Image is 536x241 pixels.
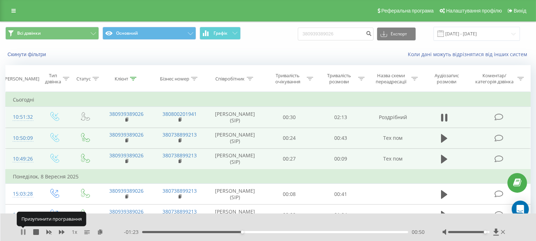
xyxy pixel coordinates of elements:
div: 10:51:32 [13,110,31,124]
span: Всі дзвінки [17,30,41,36]
span: Реферальна програма [381,8,434,14]
a: 380939389026 [109,131,144,138]
td: 02:13 [315,107,366,128]
span: Графік [214,31,227,36]
div: Тип дзвінка [45,73,61,85]
div: 14:53:02 [13,208,31,222]
div: Клієнт [115,76,128,82]
a: 380738899213 [162,208,197,215]
td: Тех пом [366,148,420,169]
td: [PERSON_NAME] (SIP) [206,148,264,169]
span: 1 x [72,228,77,236]
a: 380939389026 [109,110,144,117]
a: 380738899213 [162,187,197,194]
td: Понеділок, 8 Вересня 2025 [6,169,531,184]
a: 380939389026 [109,152,144,159]
div: Тривалість очікування [270,73,305,85]
div: [PERSON_NAME] [3,76,39,82]
td: 00:09 [264,205,315,225]
div: 10:50:09 [13,131,31,145]
button: Експорт [377,28,416,40]
td: 00:24 [264,128,315,148]
td: 00:09 [315,148,366,169]
td: [PERSON_NAME] (SIP) [206,205,264,225]
button: Графік [200,27,241,40]
td: 00:41 [315,184,366,205]
div: Accessibility label [484,231,487,233]
span: Вихід [514,8,526,14]
span: Налаштування профілю [446,8,502,14]
div: Співробітник [216,76,245,82]
div: Тривалість розмови [321,73,356,85]
td: [PERSON_NAME] (SIP) [206,107,264,128]
input: Пошук за номером [298,28,374,40]
button: Основний [102,27,196,40]
div: 15:03:28 [13,187,31,201]
td: Тех пом [366,128,420,148]
span: - 01:23 [124,228,142,236]
a: Коли дані можуть відрізнятися вiд інших систем [408,51,531,58]
td: Сьогодні [6,93,531,107]
div: Коментар/категорія дзвінка [474,73,516,85]
div: Аудіозапис розмови [426,73,467,85]
td: 00:27 [264,148,315,169]
button: Скинути фільтри [5,51,50,58]
td: 01:04 [315,205,366,225]
div: Статус [76,76,91,82]
div: Назва схеми переадресації [373,73,410,85]
div: 10:49:26 [13,152,31,166]
td: Роздрібний [366,107,420,128]
a: 380738899213 [162,152,197,159]
a: 380939389026 [109,208,144,215]
td: 00:30 [264,107,315,128]
div: Призупинити програвання [17,212,86,226]
td: [PERSON_NAME] (SIP) [206,184,264,205]
td: 00:43 [315,128,366,148]
div: Open Intercom Messenger [512,201,529,218]
div: Accessibility label [241,231,244,233]
a: 380800201941 [162,110,197,117]
a: 380939389026 [109,187,144,194]
button: Всі дзвінки [5,27,99,40]
span: 00:50 [412,228,425,236]
td: 00:08 [264,184,315,205]
td: [PERSON_NAME] (SIP) [206,128,264,148]
div: Бізнес номер [160,76,189,82]
a: 380738899213 [162,131,197,138]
